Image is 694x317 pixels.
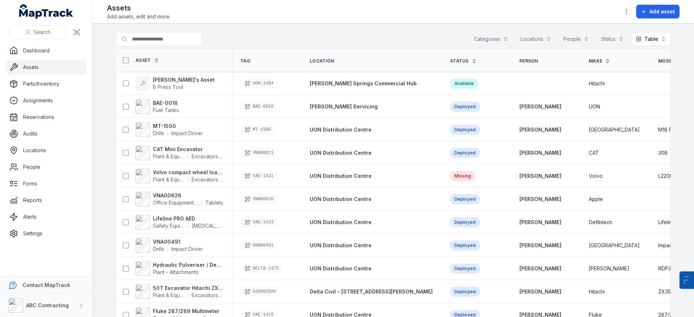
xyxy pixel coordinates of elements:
[596,32,628,46] button: Status
[310,288,433,295] a: Delta Civil - [STREET_ADDRESS][PERSON_NAME]
[658,242,690,249] span: Impact Driver
[240,287,280,297] div: #200029##
[310,173,372,179] span: UON Distribution Centre
[192,153,223,160] span: Excavators & Plant
[6,176,86,191] a: Forms
[450,148,480,158] div: Deployed
[153,176,184,183] span: Plant & Equipment
[519,288,561,295] a: [PERSON_NAME]
[589,196,603,203] span: Apple
[310,80,417,87] a: [PERSON_NAME] Springs Commercial Hub
[153,146,223,153] strong: CAT Mini Excavator
[6,43,86,58] a: Dashboard
[519,126,561,133] a: [PERSON_NAME]
[205,199,223,206] span: Tablets
[310,242,372,248] span: UON Distribution Centre
[6,226,86,241] a: Settings
[310,172,372,180] a: UON Distribution Centre
[34,29,51,36] span: Search
[450,217,480,227] div: Deployed
[240,171,278,181] div: VAE-1421
[658,172,673,180] span: L220H
[153,107,179,113] span: Fuel Tanks
[136,99,179,114] a: BAE-0018Fuel Tanks
[192,176,223,183] span: Excavators & Plant
[6,143,86,158] a: Locations
[310,58,334,64] span: Location
[519,149,561,157] a: [PERSON_NAME]
[589,242,640,249] span: [GEOGRAPHIC_DATA]
[631,32,671,46] button: Table
[153,261,223,269] strong: Hydraulic Pulveriser / Demolition Shear
[19,4,73,19] a: MapTrack
[136,215,223,230] a: Lifeline PRO AEDSafety Equipment[MEDICAL_DATA]
[153,199,198,206] span: Office Equipment & IT
[516,32,556,46] button: Locations
[9,25,67,39] button: Search
[136,261,223,276] a: Hydraulic Pulveriser / Demolition ShearPlant - Attachments
[310,265,372,272] a: UON Distribution Centre
[589,80,605,87] span: Hitachi
[136,238,203,253] a: VNA00491DrillsImpact Driver
[450,58,477,64] a: Status
[519,172,561,180] a: [PERSON_NAME]
[519,219,561,226] a: [PERSON_NAME]
[153,153,184,160] span: Plant & Equipment
[153,215,223,222] strong: Lifeline PRO AED
[171,245,203,253] span: Impact Driver
[310,127,372,133] span: UON Distribution Centre
[450,264,480,274] div: Deployed
[6,93,86,108] a: Assignments
[136,123,203,137] a: MT-1500DrillsImpact Driver
[153,308,223,315] strong: Fluke 287/289 Multimeter
[153,99,179,107] strong: BAE-0018
[136,284,223,299] a: 50T Excavator Hitachi ZX350Plant & EquipmentExcavators & Plant
[136,146,223,160] a: CAT Mini ExcavatorPlant & EquipmentExcavators & Plant
[519,265,561,272] a: [PERSON_NAME]
[6,160,86,174] a: People
[153,269,198,275] span: Plant - Attachments
[136,57,151,63] span: Asset
[240,240,278,250] div: VNA00491
[450,194,480,204] div: Deployed
[6,193,86,207] a: Reports
[589,58,602,64] span: Make
[310,103,378,110] a: [PERSON_NAME] Servicing
[310,242,372,249] a: UON Distribution Centre
[589,126,640,133] span: [GEOGRAPHIC_DATA]
[519,58,538,64] span: Person
[310,219,372,226] a: UON Distribution Centre
[658,288,674,295] span: ZX350
[450,171,475,181] div: Missing
[240,148,278,158] div: VNA00811
[240,194,278,204] div: VNA00626
[450,125,480,135] div: Deployed
[240,264,283,274] div: DELTA-1475
[589,58,610,64] a: Make
[450,287,480,297] div: Deployed
[153,222,184,230] span: Safety Equipment
[658,126,679,133] span: M18 Fuel
[450,102,480,112] div: Deployed
[240,78,278,89] div: UON-1484
[6,60,86,74] a: Assets
[589,265,629,272] span: [PERSON_NAME]
[240,58,250,64] span: Tag
[153,123,203,130] strong: MT-1500
[310,126,372,133] a: UON Distribution Centre
[136,76,215,91] a: [PERSON_NAME]'s AssetB Press Tool
[6,110,86,124] a: Reservations
[310,196,372,203] a: UON Distribution Centre
[6,210,86,224] a: Alerts
[589,172,603,180] span: Volvo
[658,265,674,272] span: RDP32
[153,284,223,292] strong: 50T Excavator Hitachi ZX350
[519,196,561,203] a: [PERSON_NAME]
[153,76,215,83] strong: [PERSON_NAME]'s Asset
[153,292,184,299] span: Plant & Equipment
[310,196,372,202] span: UON Distribution Centre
